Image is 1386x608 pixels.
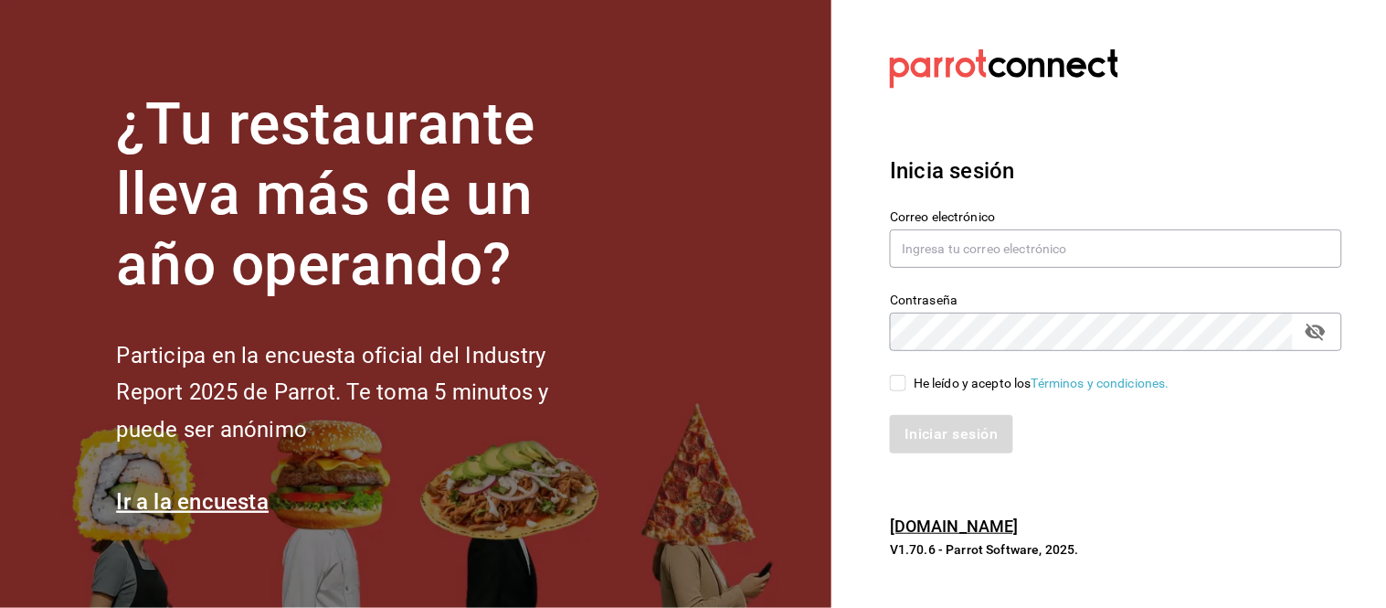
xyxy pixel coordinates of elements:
label: Contraseña [890,294,1342,307]
p: V1.70.6 - Parrot Software, 2025. [890,540,1342,559]
div: He leído y acepto los [914,374,1169,393]
a: [DOMAIN_NAME] [890,517,1019,536]
h3: Inicia sesión [890,155,1342,187]
input: Ingresa tu correo electrónico [890,229,1342,268]
label: Correo electrónico [890,211,1342,224]
a: Ir a la encuesta [116,489,269,515]
h2: Participa en la encuesta oficial del Industry Report 2025 de Parrot. Te toma 5 minutos y puede se... [116,337,609,449]
h1: ¿Tu restaurante lleva más de un año operando? [116,90,609,300]
button: passwordField [1300,316,1331,347]
a: Términos y condiciones. [1032,376,1169,390]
